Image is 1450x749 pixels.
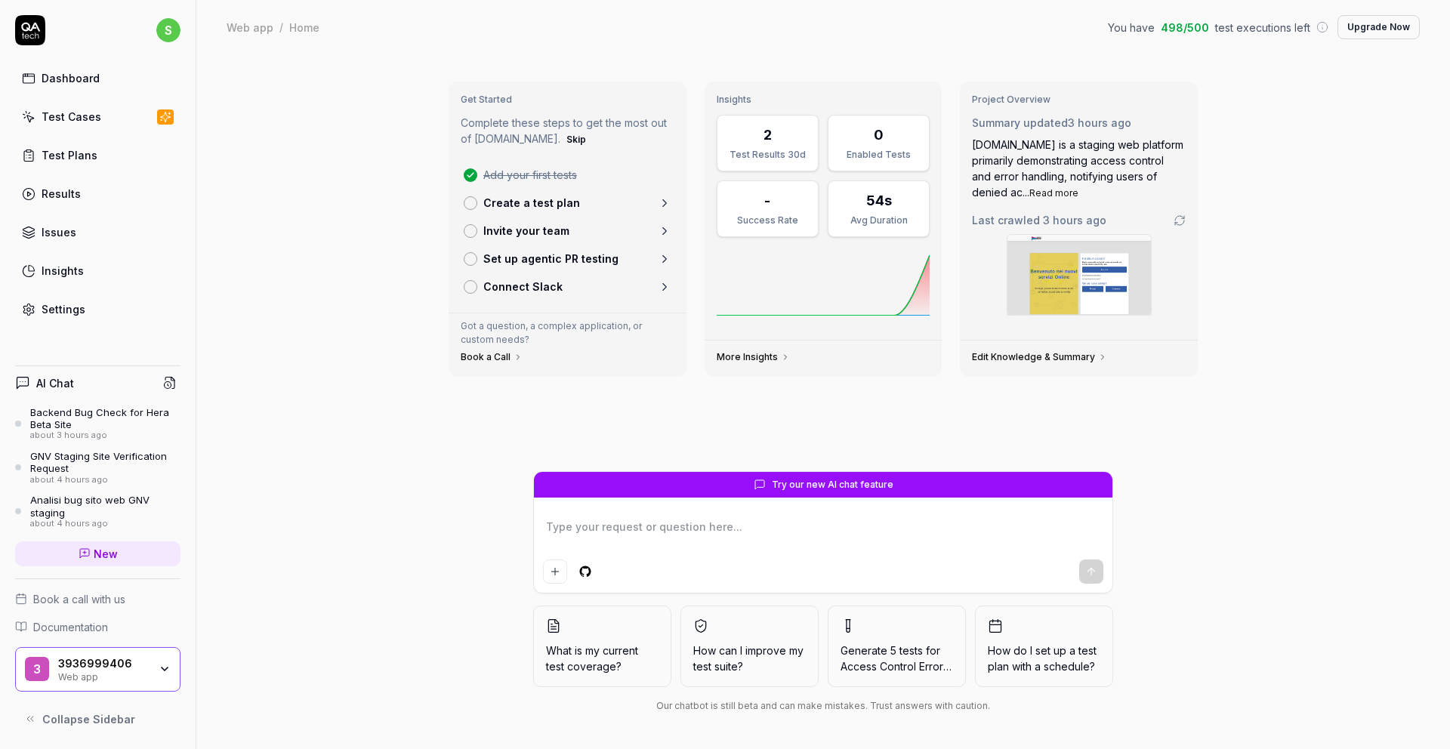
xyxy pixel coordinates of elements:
[975,606,1113,687] button: How do I set up a test plan with a schedule?
[1007,235,1151,315] img: Screenshot
[1029,186,1078,200] button: Read more
[764,125,772,145] div: 2
[972,212,1106,228] span: Last crawled
[42,70,100,86] div: Dashboard
[717,351,790,363] a: More Insights
[727,214,809,227] div: Success Rate
[866,190,892,211] div: 54s
[717,94,930,106] h3: Insights
[461,351,523,363] a: Book a Call
[15,102,180,131] a: Test Cases
[42,301,85,317] div: Settings
[1108,20,1155,35] span: You have
[15,450,180,485] a: GNV Staging Site Verification Requestabout 4 hours ago
[279,20,283,35] div: /
[461,319,674,347] p: Got a question, a complex application, or custom needs?
[30,494,180,519] div: Analisi bug sito web GNV staging
[764,190,770,211] div: -
[458,189,677,217] a: Create a test plan
[15,256,180,285] a: Insights
[15,619,180,635] a: Documentation
[972,116,1068,129] span: Summary updated
[461,115,674,149] p: Complete these steps to get the most out of [DOMAIN_NAME].
[838,214,920,227] div: Avg Duration
[15,591,180,607] a: Book a call with us
[874,125,884,145] div: 0
[563,131,589,149] button: Skip
[33,619,108,635] span: Documentation
[58,657,149,670] div: 3936999406
[543,559,567,584] button: Add attachment
[58,670,149,682] div: Web app
[1043,214,1106,227] time: 3 hours ago
[94,546,118,562] span: New
[533,606,671,687] button: What is my current test coverage?
[42,186,81,202] div: Results
[828,606,966,687] button: Generate 5 tests forAccess Control Error Ha
[289,20,319,35] div: Home
[15,647,180,692] button: 33936999406Web app
[680,606,819,687] button: How can I improve my test suite?
[33,591,125,607] span: Book a call with us
[533,699,1113,713] div: Our chatbot is still beta and can make mistakes. Trust answers with caution.
[483,279,563,294] p: Connect Slack
[1215,20,1310,35] span: test executions left
[458,217,677,245] a: Invite your team
[1161,20,1209,35] span: 498 / 500
[727,148,809,162] div: Test Results 30d
[15,704,180,734] button: Collapse Sidebar
[838,148,920,162] div: Enabled Tests
[1068,116,1131,129] time: 3 hours ago
[461,94,674,106] h3: Get Started
[42,263,84,279] div: Insights
[972,351,1107,363] a: Edit Knowledge & Summary
[483,223,569,239] p: Invite your team
[156,15,180,45] button: s
[30,450,180,475] div: GNV Staging Site Verification Request
[15,140,180,170] a: Test Plans
[1174,214,1186,227] a: Go to crawling settings
[693,643,806,674] span: How can I improve my test suite?
[156,18,180,42] span: s
[42,711,135,727] span: Collapse Sidebar
[15,217,180,247] a: Issues
[458,245,677,273] a: Set up agentic PR testing
[42,224,76,240] div: Issues
[1337,15,1420,39] button: Upgrade Now
[42,147,97,163] div: Test Plans
[988,643,1100,674] span: How do I set up a test plan with a schedule?
[30,519,180,529] div: about 4 hours ago
[36,375,74,391] h4: AI Chat
[30,406,180,431] div: Backend Bug Check for Hera Beta Site
[972,138,1183,199] span: [DOMAIN_NAME] is a staging web platform primarily demonstrating access control and error handling...
[15,63,180,93] a: Dashboard
[30,430,180,441] div: about 3 hours ago
[483,195,580,211] p: Create a test plan
[227,20,273,35] div: Web app
[15,179,180,208] a: Results
[483,251,619,267] p: Set up agentic PR testing
[841,643,953,674] span: Generate 5 tests for
[15,294,180,324] a: Settings
[42,109,101,125] div: Test Cases
[25,657,49,681] span: 3
[15,541,180,566] a: New
[841,660,960,673] span: Access Control Error Ha
[546,643,659,674] span: What is my current test coverage?
[15,494,180,529] a: Analisi bug sito web GNV stagingabout 4 hours ago
[30,475,180,485] div: about 4 hours ago
[972,94,1186,106] h3: Project Overview
[15,406,180,441] a: Backend Bug Check for Hera Beta Siteabout 3 hours ago
[772,478,893,492] span: Try our new AI chat feature
[458,273,677,301] a: Connect Slack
